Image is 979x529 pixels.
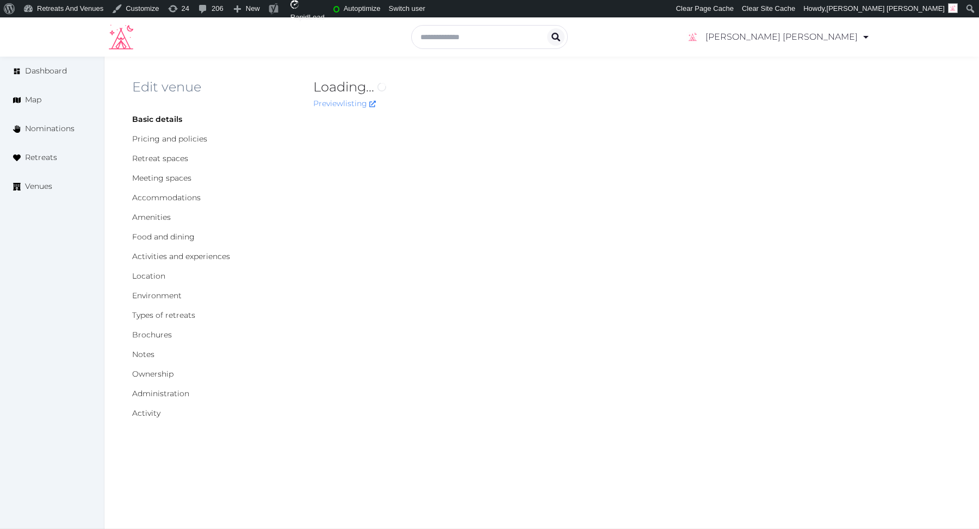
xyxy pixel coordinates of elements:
[132,78,296,96] h2: Edit venue
[132,173,191,183] a: Meeting spaces
[132,291,182,300] a: Environment
[25,123,75,134] span: Nominations
[676,4,734,13] span: Clear Page Cache
[132,251,230,261] a: Activities and experiences
[132,232,195,242] a: Food and dining
[132,369,174,379] a: Ownership
[132,212,171,222] a: Amenities
[742,4,795,13] span: Clear Site Cache
[132,134,207,144] a: Pricing and policies
[132,271,165,281] a: Location
[132,408,160,418] a: Activity
[132,349,154,359] a: Notes
[132,330,172,340] a: Brochures
[25,94,41,106] span: Map
[132,114,182,124] a: Basic details
[25,181,52,192] span: Venues
[132,193,201,202] a: Accommodations
[132,389,189,398] a: Administration
[132,153,188,163] a: Retreat spaces
[313,78,788,96] h2: Loading...
[827,4,945,13] span: [PERSON_NAME] [PERSON_NAME]
[686,22,870,52] a: [PERSON_NAME] [PERSON_NAME]
[25,65,67,77] span: Dashboard
[313,99,376,108] a: Preview listing
[25,152,57,163] span: Retreats
[132,310,195,320] a: Types of retreats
